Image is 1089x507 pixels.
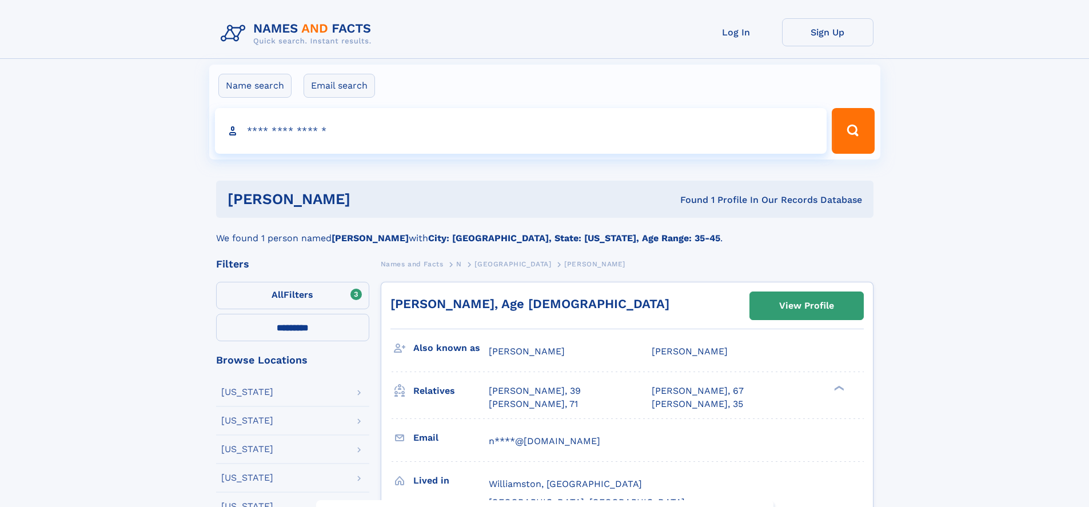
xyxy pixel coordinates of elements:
label: Email search [304,74,375,98]
a: [PERSON_NAME], 71 [489,398,578,410]
span: Williamston, [GEOGRAPHIC_DATA] [489,478,642,489]
a: Sign Up [782,18,873,46]
span: N [456,260,462,268]
span: [PERSON_NAME] [564,260,625,268]
a: View Profile [750,292,863,320]
h3: Email [413,428,489,448]
div: We found 1 person named with . [216,218,873,245]
input: search input [215,108,827,154]
div: Filters [216,259,369,269]
h1: [PERSON_NAME] [228,192,516,206]
div: View Profile [779,293,834,319]
span: [PERSON_NAME] [489,346,565,357]
span: [GEOGRAPHIC_DATA] [474,260,551,268]
h3: Lived in [413,471,489,490]
label: Name search [218,74,292,98]
button: Search Button [832,108,874,154]
b: [PERSON_NAME] [332,233,409,243]
div: [US_STATE] [221,388,273,397]
h3: Also known as [413,338,489,358]
a: [GEOGRAPHIC_DATA] [474,257,551,271]
a: [PERSON_NAME], 35 [652,398,743,410]
a: [PERSON_NAME], 39 [489,385,581,397]
a: [PERSON_NAME], 67 [652,385,744,397]
label: Filters [216,282,369,309]
h3: Relatives [413,381,489,401]
a: Names and Facts [381,257,444,271]
span: [PERSON_NAME] [652,346,728,357]
a: [PERSON_NAME], Age [DEMOGRAPHIC_DATA] [390,297,669,311]
div: [US_STATE] [221,416,273,425]
a: N [456,257,462,271]
img: Logo Names and Facts [216,18,381,49]
b: City: [GEOGRAPHIC_DATA], State: [US_STATE], Age Range: 35-45 [428,233,720,243]
div: [US_STATE] [221,473,273,482]
div: [US_STATE] [221,445,273,454]
div: Browse Locations [216,355,369,365]
div: Found 1 Profile In Our Records Database [515,194,862,206]
span: All [272,289,284,300]
div: ❯ [831,385,845,392]
a: Log In [691,18,782,46]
